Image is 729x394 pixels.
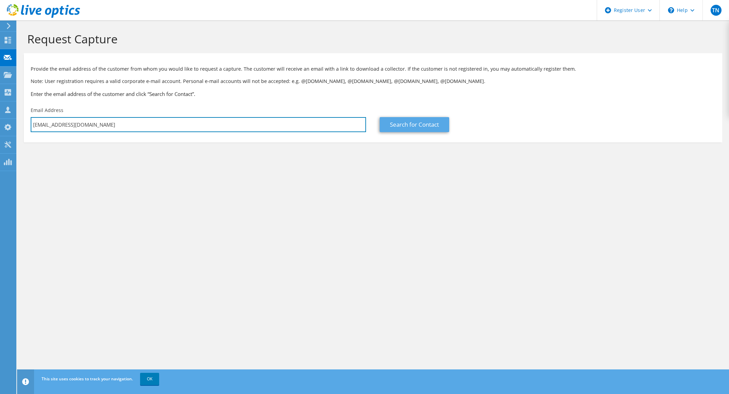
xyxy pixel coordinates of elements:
[380,117,449,132] a: Search for Contact
[27,32,715,46] h1: Request Capture
[31,65,715,73] p: Provide the email address of the customer from whom you would like to request a capture. The cust...
[31,107,63,114] label: Email Address
[31,78,715,85] p: Note: User registration requires a valid corporate e-mail account. Personal e-mail accounts will ...
[42,376,133,382] span: This site uses cookies to track your navigation.
[668,7,674,13] svg: \n
[711,5,722,16] span: TN
[31,90,715,98] h3: Enter the email address of the customer and click “Search for Contact”.
[140,373,159,385] a: OK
